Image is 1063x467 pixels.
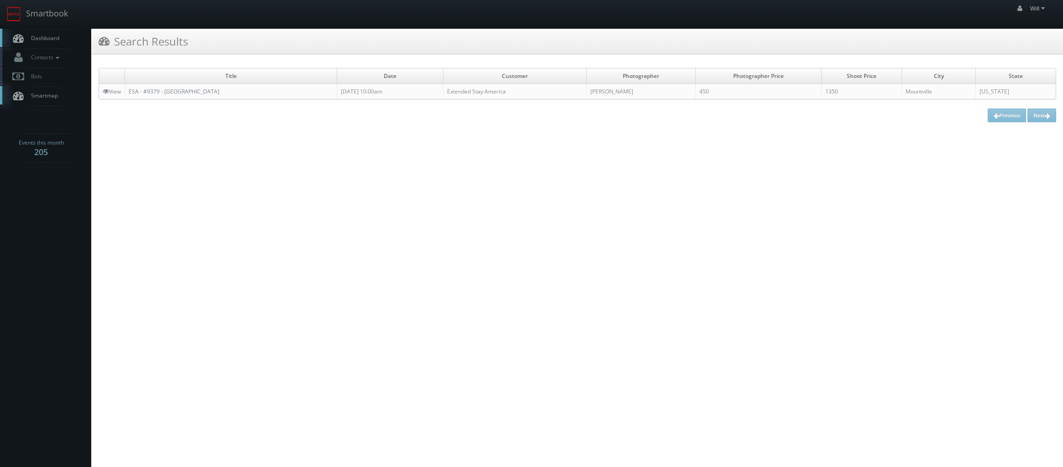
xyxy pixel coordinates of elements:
[26,53,62,61] span: Contacts
[99,33,188,49] h3: Search Results
[125,68,337,84] td: Title
[902,84,976,99] td: Mountville
[337,68,443,84] td: Date
[821,84,902,99] td: 1350
[587,84,696,99] td: [PERSON_NAME]
[26,92,58,99] span: Smartmap
[443,84,586,99] td: Extended Stay America
[587,68,696,84] td: Photographer
[975,68,1056,84] td: State
[26,73,42,80] span: Bids
[34,146,48,157] strong: 205
[443,68,586,84] td: Customer
[975,84,1056,99] td: [US_STATE]
[19,138,64,147] span: Events this month
[129,88,219,95] a: ESA - #9379 - [GEOGRAPHIC_DATA]
[26,34,59,42] span: Dashboard
[902,68,976,84] td: City
[337,84,443,99] td: [DATE] 10:00am
[1030,5,1047,12] span: Will
[7,7,21,21] img: smartbook-logo.png
[103,88,121,95] a: View
[696,84,822,99] td: 450
[821,68,902,84] td: Shoot Price
[696,68,822,84] td: Photographer Price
